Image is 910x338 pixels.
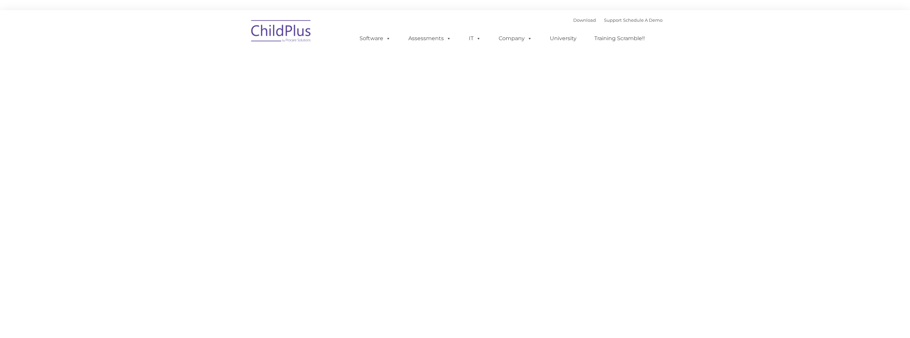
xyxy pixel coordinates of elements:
a: Software [353,32,397,45]
a: Download [573,17,596,23]
a: IT [462,32,488,45]
a: Training Scramble!! [588,32,651,45]
img: ChildPlus by Procare Solutions [248,15,315,49]
a: Assessments [402,32,458,45]
font: | [573,17,663,23]
a: University [543,32,583,45]
a: Schedule A Demo [623,17,663,23]
a: Company [492,32,539,45]
a: Support [604,17,622,23]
